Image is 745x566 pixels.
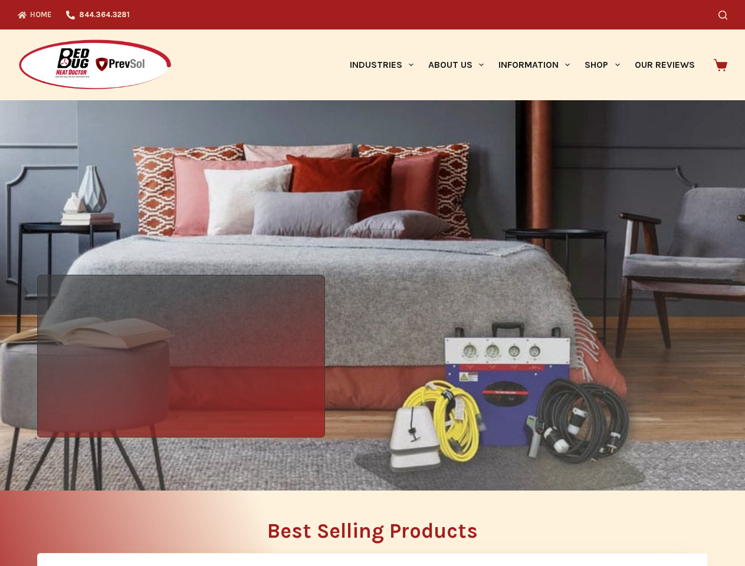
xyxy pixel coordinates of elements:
[491,29,577,100] a: Information
[718,11,727,19] button: Search
[37,521,708,541] h2: Best Selling Products
[421,29,491,100] a: About Us
[18,39,172,91] img: Prevsol/Bed Bug Heat Doctor
[342,29,702,100] nav: Primary
[627,29,702,100] a: Our Reviews
[342,29,421,100] a: Industries
[577,29,627,100] a: Shop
